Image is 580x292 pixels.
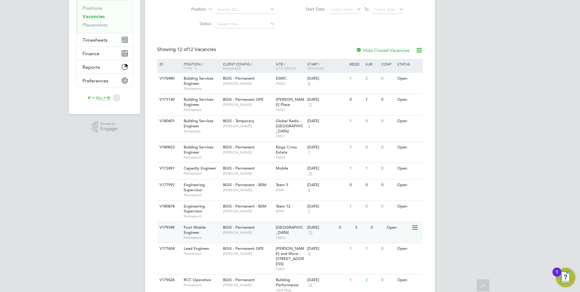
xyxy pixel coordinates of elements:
[157,46,217,53] div: Showing
[158,179,179,191] div: V177992
[331,7,353,12] span: Select date
[215,20,275,28] input: Select one
[223,76,255,81] span: BGIS - Permanent
[184,235,220,240] span: Permanent
[364,179,380,191] div: 0
[223,124,273,129] span: [PERSON_NAME]
[556,268,575,287] button: Open Resource Center, 1 new notification
[380,201,395,212] div: 0
[100,121,117,126] span: Powered by
[396,116,422,127] div: Open
[290,6,325,12] label: Start Date
[307,66,324,71] span: Vendors
[307,119,346,124] div: [DATE]
[184,107,220,112] span: Permanent
[276,66,296,71] span: Site Group
[158,142,179,153] div: V180823
[184,214,220,219] span: Permanent
[276,188,304,192] span: BSM
[276,209,304,214] span: BSM
[223,81,273,86] span: [PERSON_NAME]
[223,230,273,235] span: [PERSON_NAME]
[82,14,105,19] a: Vacancies
[307,182,346,188] div: [DATE]
[276,134,304,138] span: FMS1
[374,7,395,12] span: Select date
[380,59,395,69] div: Conf
[76,33,133,46] button: Timesheets
[82,37,108,43] span: Timesheets
[380,94,395,105] div: 0
[158,222,179,233] div: V179349
[184,193,220,198] span: Permanent
[76,74,133,87] button: Preferences
[223,251,273,256] span: [PERSON_NAME]
[158,275,179,286] div: V179426
[223,97,264,102] span: BGIS - Permanent GPE
[184,251,220,256] span: Permanent
[380,73,395,84] div: 0
[184,97,214,107] span: Building Services Engineer
[276,166,288,171] span: Mobile
[380,116,395,127] div: 0
[223,182,266,187] span: BGIS - Permanent - BSM
[306,59,348,73] div: Start /
[184,76,214,86] span: Building Services Engineer
[307,97,346,102] div: [DATE]
[348,275,364,286] div: 1
[223,150,273,155] span: [PERSON_NAME]
[223,209,273,214] span: [PERSON_NAME]
[82,78,108,84] span: Preferences
[177,46,216,52] span: 12 Vacancies
[158,116,179,127] div: V180401
[396,179,422,191] div: Open
[362,5,370,13] span: To
[307,278,346,283] div: [DATE]
[364,73,380,84] div: 2
[396,163,422,174] div: Open
[364,142,380,153] div: 0
[364,243,380,254] div: 1
[337,222,353,233] div: 0
[223,246,264,251] span: BGIS - Permanent GPE
[221,59,274,73] div: Client Config /
[396,59,422,69] div: Status
[184,144,214,155] span: Building Services Engineer
[184,204,205,214] span: Engineering Supervisor
[356,47,410,53] label: Hide Closed Vacancies
[307,209,311,214] span: 7
[396,142,422,153] div: Open
[76,47,133,60] button: Finance
[364,94,380,105] div: 1
[274,59,306,73] div: Site /
[364,116,380,127] div: 0
[307,188,311,193] span: 8
[276,107,304,112] span: FMS1
[364,163,380,174] div: 1
[380,163,395,174] div: 0
[76,94,133,103] a: Go to home page
[307,230,313,235] span: 15
[276,182,288,187] span: Team 5
[307,124,311,129] span: 2
[276,81,304,86] span: FMS2
[223,102,273,107] span: [PERSON_NAME]
[223,144,255,150] span: BGIS - Permanent
[100,126,117,132] span: Engage
[276,118,303,134] span: Global Radio - [GEOGRAPHIC_DATA]
[396,94,422,105] div: Open
[348,142,364,153] div: 1
[348,163,364,174] div: 1
[223,277,255,282] span: BGIS - Permanent
[184,277,211,282] span: RCC Operative
[184,246,209,251] span: Lead Engineer
[348,179,364,191] div: 0
[184,66,192,71] span: Type
[380,243,395,254] div: 0
[184,155,220,160] span: Permanent
[348,201,364,212] div: 1
[369,222,385,233] div: 0
[276,76,287,81] span: ESMC
[184,182,205,192] span: Engineering Supervisor
[223,225,255,230] span: BGIS - Permanent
